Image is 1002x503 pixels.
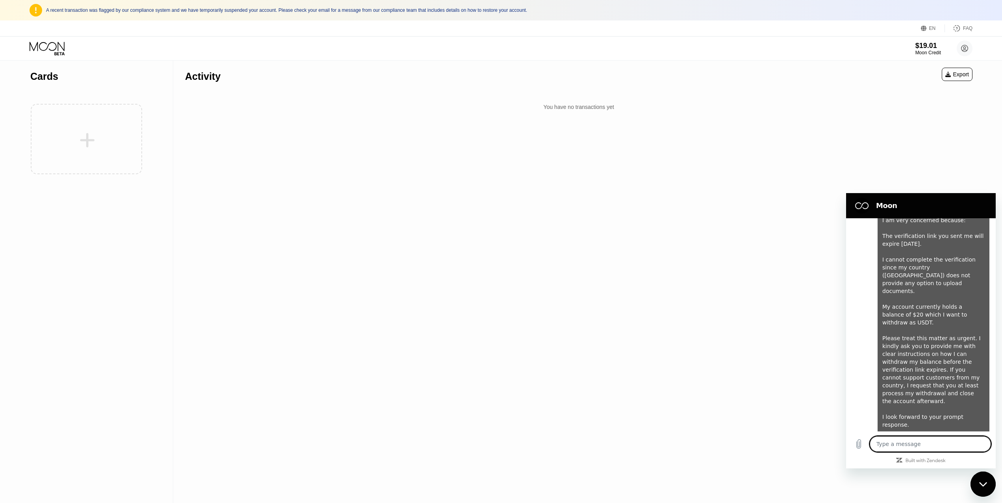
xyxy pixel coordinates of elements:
[945,71,969,77] div: Export
[846,193,996,468] iframe: Messaging window
[963,26,972,31] div: FAQ
[46,7,972,13] div: A recent transaction was flagged by our compliance system and we have temporarily suspended your ...
[185,100,972,114] div: You have no transactions yet
[5,243,20,259] button: Upload file
[185,71,220,82] div: Activity
[921,24,945,32] div: EN
[971,472,996,497] iframe: Button to launch messaging window, conversation in progress
[30,71,58,82] div: Cards
[915,42,941,55] div: $19.01Moon Credit
[942,68,972,81] div: Export
[915,42,941,50] div: $19.01
[929,26,936,31] div: EN
[915,50,941,55] div: Moon Credit
[59,265,100,271] a: Built with Zendesk: Visit the Zendesk website in a new tab
[945,24,972,32] div: FAQ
